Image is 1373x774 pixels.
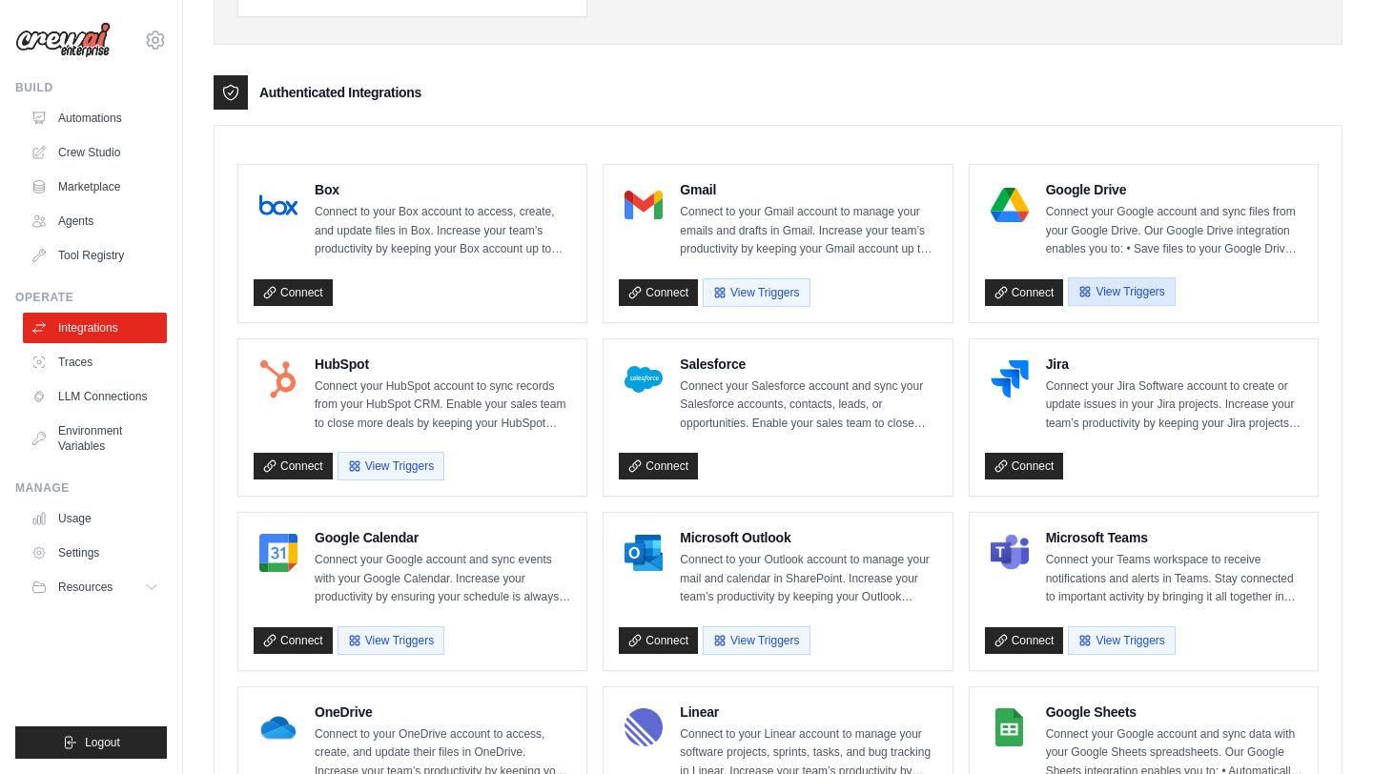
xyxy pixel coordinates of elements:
a: Crew Studio [23,137,167,168]
h4: Gmail [680,180,936,199]
h4: Google Drive [1046,180,1302,199]
a: Environment Variables [23,416,167,461]
a: Connect [985,627,1064,654]
button: View Triggers [1068,626,1175,655]
p: Connect your Salesforce account and sync your Salesforce accounts, contacts, leads, or opportunit... [680,377,936,434]
button: Logout [15,726,167,759]
a: Connect [254,279,333,306]
a: Connect [985,279,1064,306]
img: Google Drive Logo [991,186,1029,224]
a: Connect [985,453,1064,479]
a: Connect [254,453,333,479]
p: Connect your Google account and sync events with your Google Calendar. Increase your productivity... [315,551,571,607]
a: Integrations [23,313,167,343]
h4: OneDrive [315,703,571,722]
a: Automations [23,103,167,133]
a: Connect [619,627,698,654]
p: Connect your HubSpot account to sync records from your HubSpot CRM. Enable your sales team to clo... [315,377,571,434]
button: View Triggers [703,278,809,307]
a: Agents [23,206,167,236]
img: Box Logo [259,186,297,224]
p: Connect to your Gmail account to manage your emails and drafts in Gmail. Increase your team’s pro... [680,203,936,259]
h4: Microsoft Outlook [680,528,936,547]
button: Resources [23,572,167,602]
h4: Google Calendar [315,528,571,547]
div: Operate [15,290,167,305]
p: Connect to your Box account to access, create, and update files in Box. Increase your team’s prod... [315,203,571,259]
img: HubSpot Logo [259,360,297,398]
button: View Triggers [338,452,444,480]
h4: Jira [1046,355,1302,374]
img: Gmail Logo [625,186,663,224]
img: Logo [15,22,111,58]
img: Google Sheets Logo [991,708,1029,746]
a: Connect [619,453,698,479]
h4: Microsoft Teams [1046,528,1302,547]
img: OneDrive Logo [259,708,297,746]
button: View Triggers [1068,277,1175,306]
a: Traces [23,347,167,377]
h3: Authenticated Integrations [259,83,421,102]
p: Connect to your Outlook account to manage your mail and calendar in SharePoint. Increase your tea... [680,551,936,607]
div: Build [15,80,167,95]
img: Google Calendar Logo [259,534,297,572]
a: Connect [254,627,333,654]
a: Settings [23,538,167,568]
a: Usage [23,503,167,534]
span: Resources [58,580,113,595]
h4: Linear [680,703,936,722]
img: Linear Logo [625,708,663,746]
h4: Box [315,180,571,199]
a: Connect [619,279,698,306]
div: Manage [15,480,167,496]
span: Logout [85,735,120,750]
img: Salesforce Logo [625,360,663,398]
h4: Google Sheets [1046,703,1302,722]
a: Tool Registry [23,240,167,271]
img: Microsoft Outlook Logo [625,534,663,572]
img: Microsoft Teams Logo [991,534,1029,572]
a: Marketplace [23,172,167,202]
img: Jira Logo [991,360,1029,398]
p: Connect your Google account and sync files from your Google Drive. Our Google Drive integration e... [1046,203,1302,259]
button: View Triggers [703,626,809,655]
button: View Triggers [338,626,444,655]
h4: Salesforce [680,355,936,374]
p: Connect your Jira Software account to create or update issues in your Jira projects. Increase you... [1046,377,1302,434]
p: Connect your Teams workspace to receive notifications and alerts in Teams. Stay connected to impo... [1046,551,1302,607]
a: LLM Connections [23,381,167,412]
h4: HubSpot [315,355,571,374]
